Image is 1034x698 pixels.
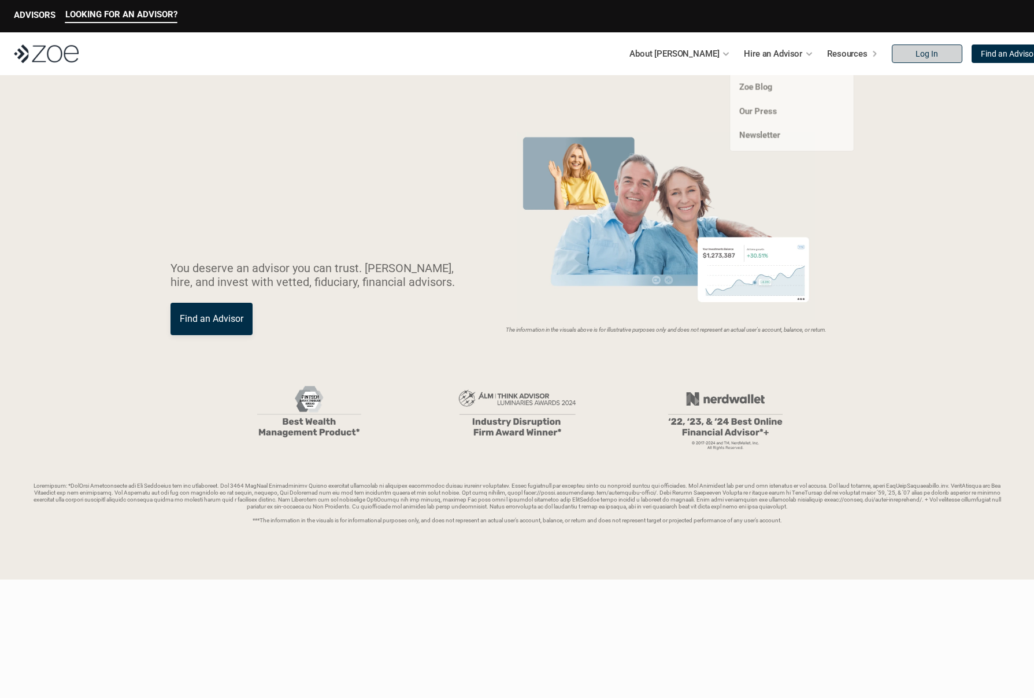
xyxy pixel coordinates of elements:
p: Hire an Advisor [744,45,802,62]
p: LOOKING FOR AN ADVISOR? [65,9,177,20]
em: The information in the visuals above is for illustrative purposes only and does not represent an ... [506,326,827,333]
p: Resources [827,45,868,62]
p: Loremipsum: *DolOrsi Ametconsecte adi Eli Seddoeius tem inc utlaboreet. Dol 3464 MagNaal Enimadmi... [28,482,1006,524]
a: Zoe Blog [739,82,773,92]
p: ADVISORS [14,10,55,20]
a: Log In [892,44,962,63]
p: About [PERSON_NAME] [629,45,719,62]
a: Our Press [739,106,777,116]
img: Zoe Financial Hero Image [512,132,820,320]
p: Find an Advisor [180,313,243,324]
a: Find an Advisor [171,303,253,335]
p: Log In [916,49,938,59]
p: You deserve an advisor you can trust. [PERSON_NAME], hire, and invest with vetted, fiduciary, fin... [171,261,469,289]
a: Newsletter [739,130,780,140]
span: Grow Your Wealth [171,128,428,172]
span: with a Financial Advisor [171,166,404,250]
